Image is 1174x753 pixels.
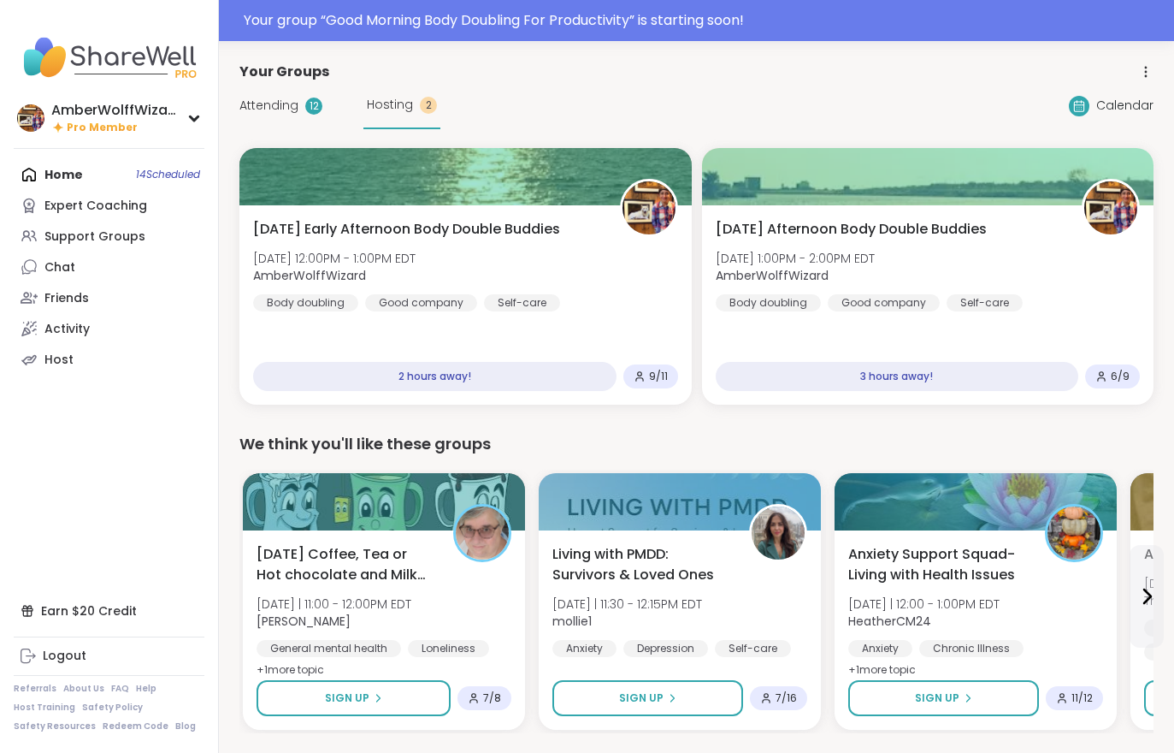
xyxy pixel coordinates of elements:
span: 11 / 12 [1071,691,1093,705]
div: Loneliness [408,640,489,657]
div: We think you'll like these groups [239,432,1153,456]
div: Good company [828,294,940,311]
span: [DATE] Coffee, Tea or Hot chocolate and Milk Club [257,544,434,585]
div: Good company [365,294,477,311]
img: Susan [456,507,509,560]
div: Chat [44,259,75,276]
div: Self-care [484,294,560,311]
a: Blog [175,720,196,732]
button: Sign Up [848,680,1039,716]
img: AmberWolffWizard [622,181,675,234]
div: Host [44,352,74,369]
div: Chronic Illness [919,640,1024,657]
div: Depression [623,640,708,657]
div: 2 [420,97,437,114]
b: [PERSON_NAME] [257,613,351,630]
img: AmberWolffWizard [1084,181,1137,234]
span: 9 / 11 [649,370,668,383]
div: Friends [44,290,89,307]
span: Sign Up [619,691,664,706]
span: Attending [239,97,298,115]
div: Body doubling [716,294,821,311]
img: HeatherCM24 [1047,507,1100,560]
b: mollie1 [552,613,592,630]
span: 6 / 9 [1111,370,1130,383]
a: Host [14,344,204,375]
span: [DATE] 1:00PM - 2:00PM EDT [716,250,875,267]
a: Support Groups [14,221,204,252]
span: [DATE] | 12:00 - 1:00PM EDT [848,596,1000,613]
button: Sign Up [552,680,743,716]
a: Logout [14,641,204,672]
img: ShareWell Nav Logo [14,27,204,87]
span: 7 / 16 [776,691,797,705]
div: 12 [305,98,322,115]
div: Earn $20 Credit [14,596,204,626]
b: AmberWolffWizard [253,267,366,284]
span: [DATE] | 11:30 - 12:15PM EDT [552,596,702,613]
span: Hosting [367,96,413,114]
button: Sign Up [257,680,451,716]
span: Living with PMDD: Survivors & Loved Ones [552,544,730,585]
div: 3 hours away! [716,362,1079,391]
a: Friends [14,282,204,313]
a: Redeem Code [103,720,168,732]
a: Safety Policy [82,702,143,714]
span: [DATE] 12:00PM - 1:00PM EDT [253,250,416,267]
b: HeatherCM24 [848,613,931,630]
a: About Us [63,683,104,695]
a: Help [136,683,156,695]
div: Anxiety [552,640,616,657]
a: Referrals [14,683,56,695]
a: Host Training [14,702,75,714]
div: AmberWolffWizard [51,101,180,120]
div: 2 hours away! [253,362,616,391]
img: mollie1 [752,507,805,560]
div: General mental health [257,640,401,657]
a: Chat [14,252,204,282]
div: Support Groups [44,228,145,246]
img: AmberWolffWizard [17,104,44,132]
span: Anxiety Support Squad- Living with Health Issues [848,544,1026,585]
div: Self-care [947,294,1023,311]
span: [DATE] | 11:00 - 12:00PM EDT [257,596,411,613]
a: Activity [14,313,204,344]
div: Body doubling [253,294,358,311]
div: Activity [44,321,90,338]
div: Anxiety [848,640,912,657]
div: Logout [43,648,86,665]
a: Expert Coaching [14,190,204,221]
b: AmberWolffWizard [716,267,829,284]
span: Sign Up [915,691,959,706]
a: FAQ [111,683,129,695]
div: Expert Coaching [44,198,147,215]
span: [DATE] Afternoon Body Double Buddies [716,219,987,240]
span: Sign Up [325,691,369,706]
span: Your Groups [239,62,329,82]
a: Safety Resources [14,720,96,732]
span: [DATE] Early Afternoon Body Double Buddies [253,219,560,240]
span: 7 / 8 [483,691,501,705]
span: Pro Member [67,121,138,135]
div: Your group “ Good Morning Body Doubling For Productivity ” is starting soon! [244,10,1164,31]
span: Calendar [1096,97,1153,115]
div: Self-care [715,640,791,657]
